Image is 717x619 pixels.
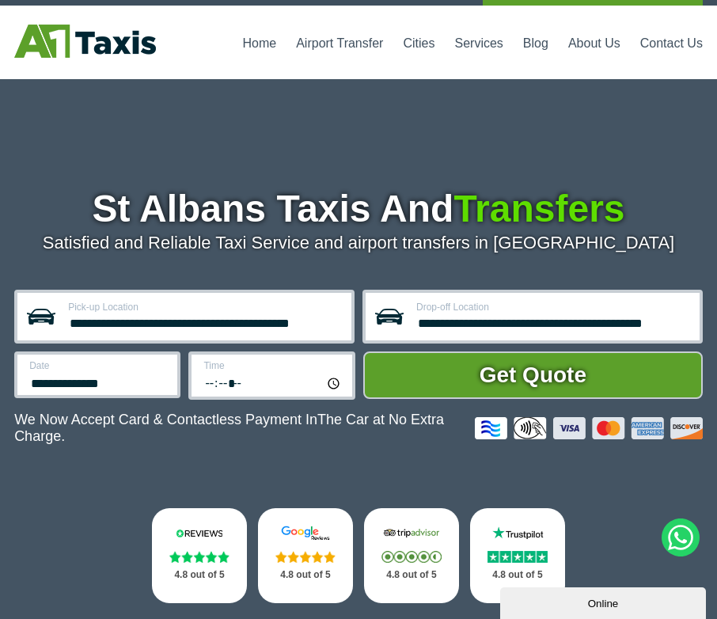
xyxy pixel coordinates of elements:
[523,36,548,50] a: Blog
[500,584,709,619] iframe: chat widget
[242,36,276,50] a: Home
[381,551,442,564] img: Stars
[640,36,703,50] a: Contact Us
[14,25,156,58] img: A1 Taxis St Albans LTD
[14,412,463,445] p: We Now Accept Card & Contactless Payment In
[169,565,230,585] p: 4.8 out of 5
[296,36,383,50] a: Airport Transfer
[363,351,703,399] button: Get Quote
[568,36,620,50] a: About Us
[275,551,336,563] img: Stars
[487,565,548,585] p: 4.8 out of 5
[29,361,168,370] label: Date
[275,526,336,541] img: Google
[275,565,336,585] p: 4.8 out of 5
[14,190,703,228] h1: St Albans Taxis And
[403,36,434,50] a: Cities
[68,302,342,312] label: Pick-up Location
[152,508,247,603] a: Reviews.io Stars 4.8 out of 5
[475,417,703,439] img: Credit And Debit Cards
[169,551,230,563] img: Stars
[453,188,624,230] span: Transfers
[169,526,230,541] img: Reviews.io
[258,508,353,603] a: Google Stars 4.8 out of 5
[487,551,548,563] img: Stars
[381,526,442,541] img: Tripadvisor
[381,565,442,585] p: 4.8 out of 5
[203,361,342,370] label: Time
[454,36,503,50] a: Services
[364,508,459,603] a: Tripadvisor Stars 4.8 out of 5
[470,508,565,603] a: Trustpilot Stars 4.8 out of 5
[416,302,690,312] label: Drop-off Location
[487,526,548,541] img: Trustpilot
[14,412,444,444] span: The Car at No Extra Charge.
[14,233,703,253] p: Satisfied and Reliable Taxi Service and airport transfers in [GEOGRAPHIC_DATA]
